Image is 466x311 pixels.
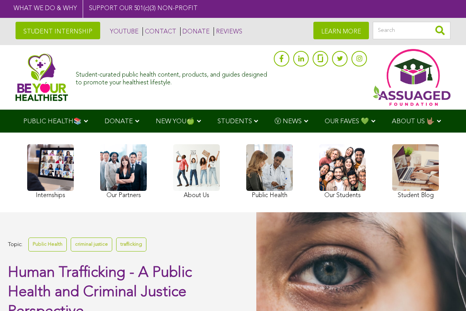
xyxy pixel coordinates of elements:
[143,27,176,36] a: CONTACT
[318,54,323,62] img: glassdoor
[373,49,450,106] img: Assuaged App
[12,110,454,133] div: Navigation Menu
[180,27,210,36] a: DONATE
[28,238,67,251] a: Public Health
[116,238,146,251] a: trafficking
[275,118,302,125] span: Ⓥ NEWS
[214,27,242,36] a: REVIEWS
[108,27,139,36] a: YOUTUBE
[427,274,466,311] iframe: Chat Widget
[156,118,195,125] span: NEW YOU🍏
[8,239,23,250] span: Topic:
[104,118,133,125] span: DONATE
[16,53,68,101] img: Assuaged
[16,22,100,39] a: STUDENT INTERNSHIP
[373,22,450,39] input: Search
[325,118,369,125] span: OUR FAVES 💚
[71,238,112,251] a: criminal justice
[313,22,369,39] a: LEARN MORE
[392,118,435,125] span: ABOUT US 🤟🏽
[23,118,82,125] span: PUBLIC HEALTH📚
[217,118,252,125] span: STUDENTS
[76,68,270,86] div: Student-curated public health content, products, and guides designed to promote your healthiest l...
